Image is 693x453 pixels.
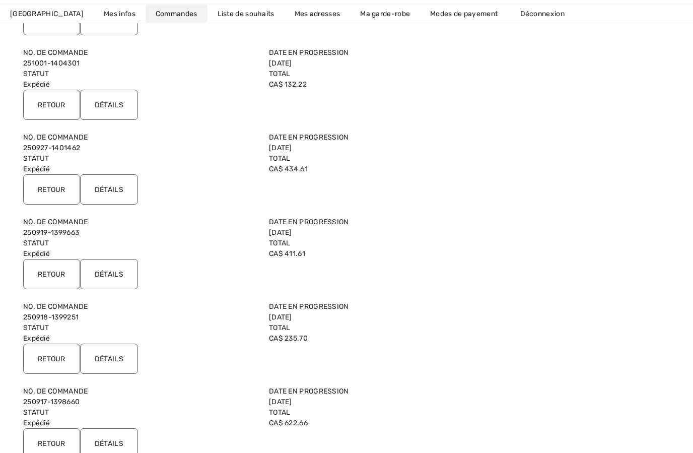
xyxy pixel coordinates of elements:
div: [DATE] [263,217,509,238]
label: No. de Commande [23,48,257,58]
input: Retour [23,175,80,205]
input: Détails [80,90,138,120]
label: Statut [23,408,257,418]
label: Total [269,154,503,164]
label: No. de Commande [23,386,257,397]
label: Statut [23,69,257,80]
a: Mes infos [94,5,146,23]
a: Mes adresses [285,5,351,23]
a: 251001-1404301 [23,59,80,68]
div: [DATE] [263,133,509,154]
a: Ma garde-robe [350,5,420,23]
label: No. de Commande [23,133,257,143]
a: Modes de payement [420,5,508,23]
a: Commandes [146,5,207,23]
input: Détails [80,344,138,374]
label: Statut [23,238,257,249]
a: 250919-1399663 [23,229,79,237]
div: CA$ 235.70 [263,323,509,344]
input: Détails [80,260,138,290]
div: [DATE] [263,386,509,408]
div: Expédié [17,323,263,344]
a: 250927-1401462 [23,144,80,153]
div: [DATE] [263,302,509,323]
div: Expédié [17,238,263,260]
a: 250918-1399251 [23,313,79,322]
div: Expédié [17,69,263,90]
label: Date en progression [269,217,503,228]
label: Statut [23,154,257,164]
label: Date en progression [269,386,503,397]
label: Total [269,408,503,418]
div: Expédié [17,408,263,429]
label: Date en progression [269,48,503,58]
a: Liste de souhaits [207,5,285,23]
div: CA$ 622.66 [263,408,509,429]
label: No. de Commande [23,217,257,228]
input: Retour [23,344,80,374]
a: Déconnexion [510,5,585,23]
label: Total [269,323,503,334]
input: Détails [80,175,138,205]
div: CA$ 434.61 [263,154,509,175]
div: CA$ 132.22 [263,69,509,90]
label: Total [269,238,503,249]
label: Date en progression [269,133,503,143]
input: Retour [23,90,80,120]
input: Retour [23,260,80,290]
div: Expédié [17,154,263,175]
label: No. de Commande [23,302,257,312]
span: [GEOGRAPHIC_DATA] [10,9,84,19]
a: 250917-1398660 [23,398,80,407]
label: Statut [23,323,257,334]
label: Total [269,69,503,80]
div: [DATE] [263,48,509,69]
div: CA$ 411.61 [263,238,509,260]
label: Date en progression [269,302,503,312]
